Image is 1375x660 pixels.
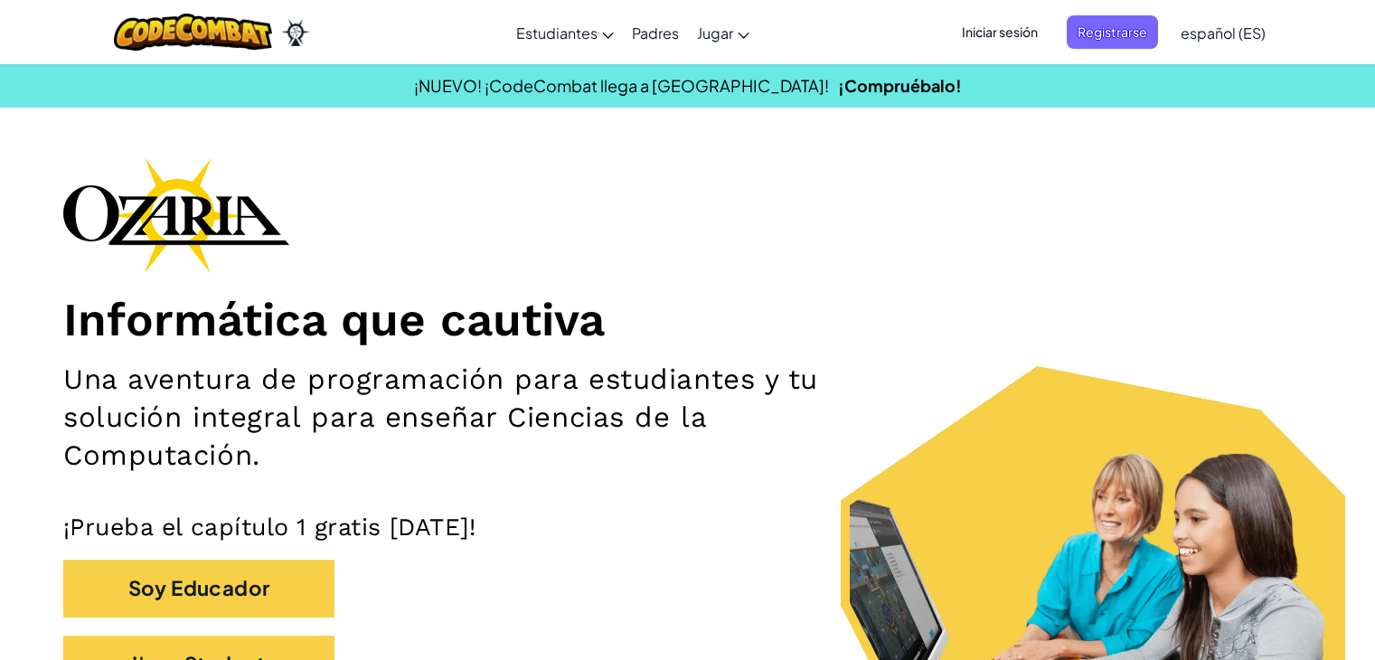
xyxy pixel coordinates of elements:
img: Ozaria [281,19,310,46]
button: Iniciar sesión [951,15,1049,49]
p: ¡Prueba el capítulo 1 gratis [DATE]! [63,512,1312,542]
h1: Informática que cautiva [63,291,1312,347]
img: Ozaria branding logo [63,157,289,273]
img: CodeCombat logo [114,14,272,51]
span: Estudiantes [516,24,598,42]
h2: Una aventura de programación para estudiantes y tu solución integral para enseñar Ciencias de la ... [63,361,899,476]
a: español (ES) [1172,8,1275,57]
a: ¡Compruébalo! [838,75,962,96]
a: Padres [623,8,688,57]
button: Soy Educador [63,560,334,617]
span: ¡NUEVO! ¡CodeCombat llega a [GEOGRAPHIC_DATA]! [414,75,829,96]
span: español (ES) [1181,24,1266,42]
span: Jugar [697,24,733,42]
a: Jugar [688,8,758,57]
button: Registrarse [1067,15,1158,49]
a: Estudiantes [507,8,623,57]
